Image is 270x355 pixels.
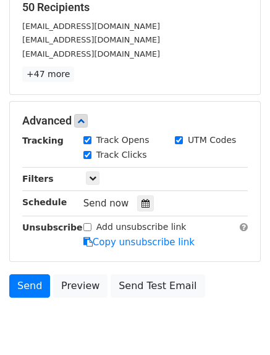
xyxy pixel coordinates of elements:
[22,114,248,128] h5: Advanced
[53,274,108,298] a: Preview
[96,221,187,234] label: Add unsubscribe link
[83,237,195,248] a: Copy unsubscribe link
[22,174,54,184] strong: Filters
[96,149,147,161] label: Track Clicks
[111,274,205,298] a: Send Test Email
[208,296,270,355] div: Widget de chat
[22,49,160,59] small: [EMAIL_ADDRESS][DOMAIN_NAME]
[96,134,150,147] label: Track Opens
[22,136,64,145] strong: Tracking
[22,197,67,207] strong: Schedule
[22,67,74,82] a: +47 more
[22,222,83,232] strong: Unsubscribe
[9,274,50,298] a: Send
[22,35,160,44] small: [EMAIL_ADDRESS][DOMAIN_NAME]
[22,22,160,31] small: [EMAIL_ADDRESS][DOMAIN_NAME]
[83,198,129,209] span: Send now
[208,296,270,355] iframe: Chat Widget
[188,134,236,147] label: UTM Codes
[22,1,248,14] h5: 50 Recipients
